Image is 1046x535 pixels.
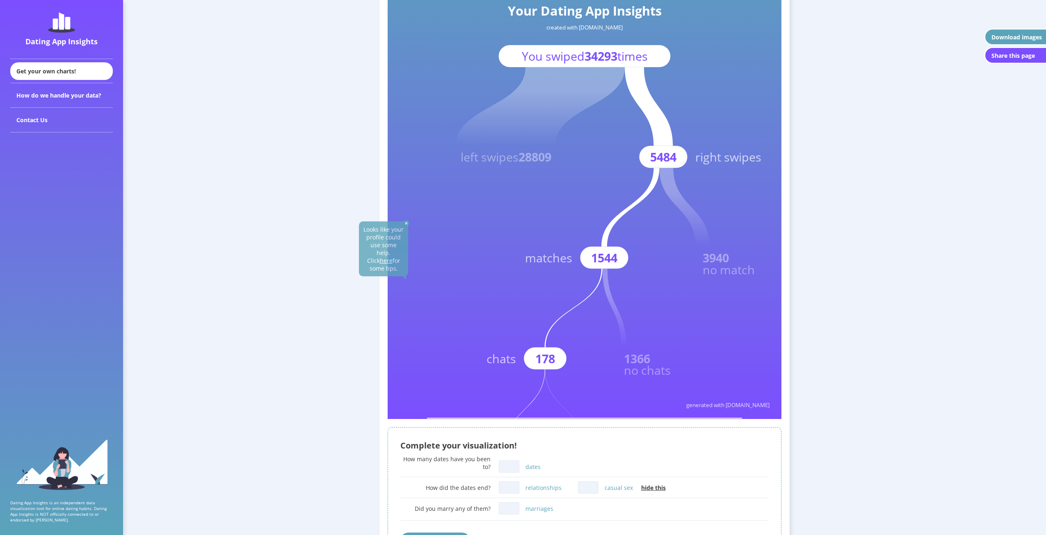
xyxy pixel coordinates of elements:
[991,33,1042,41] div: Download images
[591,250,617,266] text: 1544
[380,257,393,264] u: here
[535,351,555,367] text: 178
[605,484,633,492] label: casual sex
[585,48,617,64] tspan: 34293
[703,262,755,278] text: no match
[400,484,491,492] div: How did the dates end?
[400,455,491,471] div: How many dates have you been to?
[641,484,666,492] span: hide this
[10,108,113,132] div: Contact Us
[10,500,113,523] p: Dating App Insights is an independent data visualization tool for online dating habits. Dating Ap...
[518,149,551,165] tspan: 28809
[508,2,662,19] text: Your Dating App Insights
[486,351,516,367] text: chats
[525,505,553,512] label: marriages
[363,225,404,272] a: Looks like your profile could use some help. Clickherefor some tips.
[16,439,108,490] img: sidebar_girl.91b9467e.svg
[10,62,113,80] div: Get your own charts!
[403,220,409,226] img: close-solid-white.82ef6a3c.svg
[624,362,671,378] text: no chats
[991,52,1035,59] div: Share this page
[400,505,491,512] div: Did you marry any of them?
[48,12,75,33] img: dating-app-insights-logo.5abe6921.svg
[617,48,648,64] tspan: times
[10,83,113,108] div: How do we handle your data?
[546,24,623,31] text: created with [DOMAIN_NAME]
[525,463,541,471] label: dates
[695,149,761,165] text: right swipes
[525,250,572,266] text: matches
[400,440,769,451] div: Complete your visualization!
[461,149,551,165] text: left swipes
[703,250,729,266] text: 3940
[363,225,404,272] span: Looks like your profile could use some help. Click for some tips.
[686,401,770,409] text: generated with [DOMAIN_NAME]
[984,47,1046,64] button: Share this page
[525,484,562,492] label: relationships
[650,149,676,165] text: 5484
[984,29,1046,45] button: Download images
[12,36,111,46] div: Dating App Insights
[624,351,650,367] text: 1366
[522,48,648,64] text: You swiped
